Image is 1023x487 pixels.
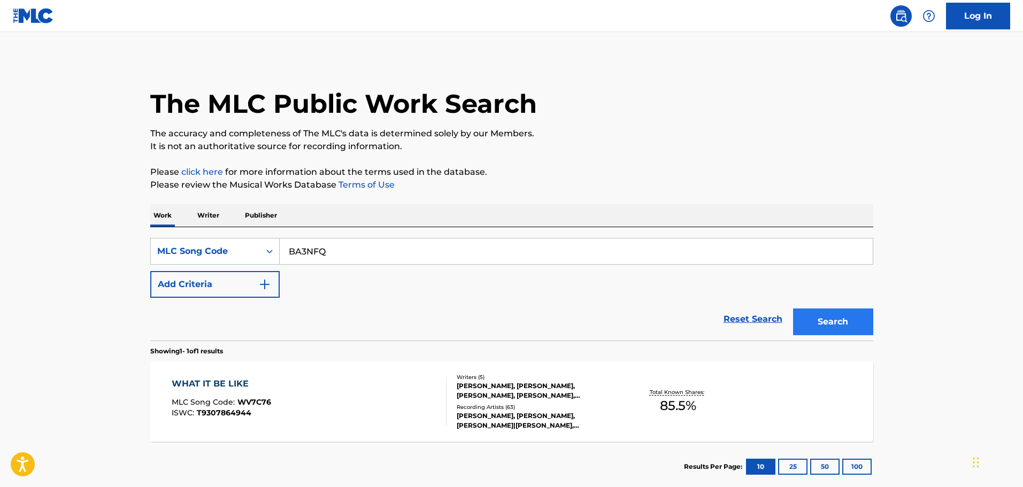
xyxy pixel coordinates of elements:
span: WV7C76 [237,397,271,407]
div: MLC Song Code [157,245,253,258]
img: 9d2ae6d4665cec9f34b9.svg [258,278,271,291]
span: MLC Song Code : [172,397,237,407]
button: Search [793,308,873,335]
button: 25 [778,459,807,475]
p: Writer [194,204,222,227]
div: WHAT IT BE LIKE [172,377,271,390]
form: Search Form [150,238,873,341]
span: 85.5 % [660,396,696,415]
a: click here [181,167,223,177]
img: MLC Logo [13,8,54,24]
button: Add Criteria [150,271,280,298]
a: Log In [946,3,1010,29]
div: Recording Artists ( 63 ) [457,403,618,411]
a: Reset Search [718,307,788,331]
div: Drag [973,446,979,478]
img: help [922,10,935,22]
div: Help [918,5,940,27]
span: T9307864944 [197,408,251,418]
p: Publisher [242,204,280,227]
p: It is not an authoritative source for recording information. [150,140,873,153]
span: ISWC : [172,408,197,418]
h1: The MLC Public Work Search [150,88,537,120]
a: Terms of Use [336,180,395,190]
div: [PERSON_NAME], [PERSON_NAME], [PERSON_NAME]|[PERSON_NAME], [PERSON_NAME], [PERSON_NAME], [PERSON_... [457,411,618,430]
img: search [895,10,907,22]
button: 100 [842,459,872,475]
div: Writers ( 5 ) [457,373,618,381]
p: Results Per Page: [684,462,745,471]
p: Work [150,204,175,227]
p: Showing 1 - 1 of 1 results [150,346,223,356]
p: Please for more information about the terms used in the database. [150,166,873,179]
iframe: Chat Widget [970,436,1023,487]
a: Public Search [890,5,912,27]
p: Total Known Shares: [650,388,707,396]
p: Please review the Musical Works Database [150,179,873,191]
button: 10 [746,459,775,475]
button: 50 [810,459,840,475]
a: WHAT IT BE LIKEMLC Song Code:WV7C76ISWC:T9307864944Writers (5)[PERSON_NAME], [PERSON_NAME], [PERS... [150,361,873,442]
div: [PERSON_NAME], [PERSON_NAME], [PERSON_NAME], [PERSON_NAME], [PERSON_NAME] [457,381,618,400]
p: The accuracy and completeness of The MLC's data is determined solely by our Members. [150,127,873,140]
